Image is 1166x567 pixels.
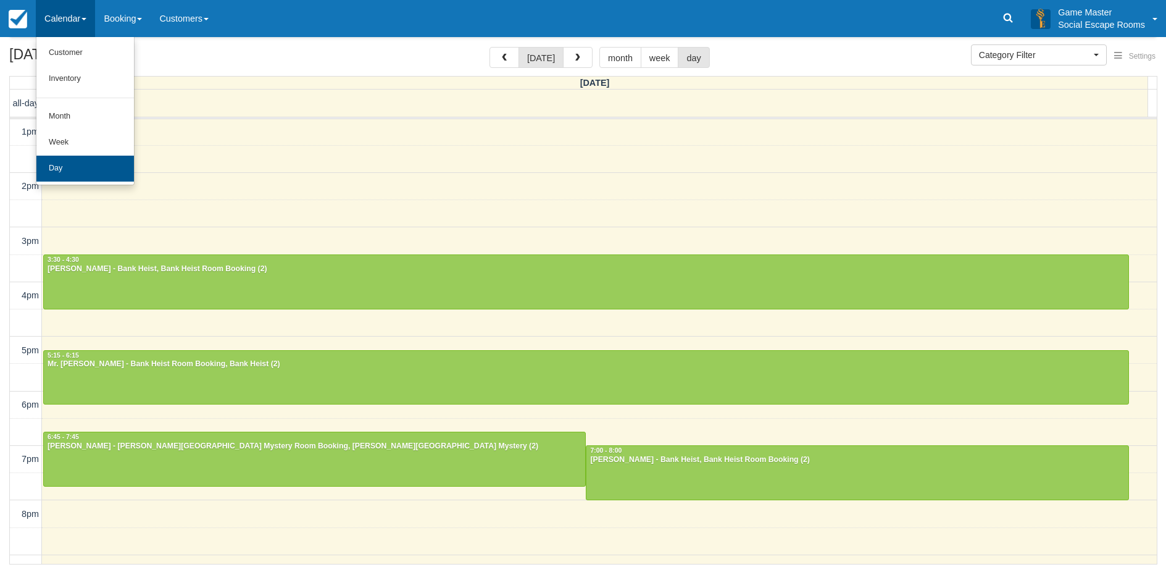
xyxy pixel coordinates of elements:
button: week [641,47,679,68]
span: Category Filter [979,49,1091,61]
span: [DATE] [580,78,610,88]
span: 1pm [22,127,39,136]
h2: [DATE] [9,47,165,70]
span: Settings [1129,52,1156,61]
span: 3:30 - 4:30 [48,256,79,263]
div: [PERSON_NAME] - Bank Heist, Bank Heist Room Booking (2) [47,264,1125,274]
span: 3pm [22,236,39,246]
div: [PERSON_NAME] - Bank Heist, Bank Heist Room Booking (2) [589,455,1125,465]
span: 5pm [22,345,39,355]
img: checkfront-main-nav-mini-logo.png [9,10,27,28]
span: 2pm [22,181,39,191]
a: 3:30 - 4:30[PERSON_NAME] - Bank Heist, Bank Heist Room Booking (2) [43,254,1129,309]
button: Category Filter [971,44,1107,65]
img: A3 [1031,9,1051,28]
span: 7:00 - 8:00 [590,447,622,454]
div: Mr. [PERSON_NAME] - Bank Heist Room Booking, Bank Heist (2) [47,359,1125,369]
a: Inventory [36,66,134,92]
button: month [599,47,641,68]
span: 6pm [22,400,39,409]
button: Settings [1107,48,1163,65]
span: 8pm [22,509,39,519]
span: 7pm [22,454,39,464]
a: 6:45 - 7:45[PERSON_NAME] - [PERSON_NAME][GEOGRAPHIC_DATA] Mystery Room Booking, [PERSON_NAME][GEO... [43,432,586,486]
a: 7:00 - 8:00[PERSON_NAME] - Bank Heist, Bank Heist Room Booking (2) [586,445,1128,500]
p: Social Escape Rooms [1058,19,1145,31]
span: 4pm [22,290,39,300]
a: Day [36,156,134,182]
button: day [678,47,709,68]
span: all-day [13,98,39,108]
a: Week [36,130,134,156]
ul: Calendar [36,37,135,185]
a: Month [36,104,134,130]
p: Game Master [1058,6,1145,19]
span: 6:45 - 7:45 [48,434,79,440]
div: [PERSON_NAME] - [PERSON_NAME][GEOGRAPHIC_DATA] Mystery Room Booking, [PERSON_NAME][GEOGRAPHIC_DAT... [47,442,582,451]
a: 5:15 - 6:15Mr. [PERSON_NAME] - Bank Heist Room Booking, Bank Heist (2) [43,350,1129,405]
span: 5:15 - 6:15 [48,352,79,359]
button: [DATE] [518,47,564,68]
a: Customer [36,40,134,66]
